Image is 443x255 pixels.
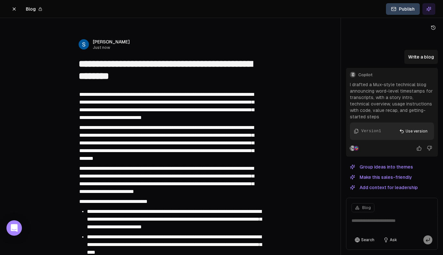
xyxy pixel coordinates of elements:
[361,128,381,134] div: Version 1
[408,54,434,60] p: Write a blog
[79,39,89,50] img: _image
[346,163,417,171] button: Group ideas into themes
[26,6,36,12] span: Blog
[386,3,420,15] button: Publish
[350,146,355,151] img: Notion
[346,184,422,191] button: Add context for leadership
[354,146,359,151] img: Slack
[93,45,130,50] span: Just now
[380,235,400,244] button: Ask
[346,173,416,181] button: Make this sales-friendly
[6,220,22,236] div: Open Intercom Messenger
[362,205,371,210] span: Blog
[395,126,431,136] button: Use version
[358,72,434,77] span: Copilot
[352,235,378,244] button: Search
[93,39,130,45] span: [PERSON_NAME]
[350,81,434,120] p: I drafted a Mux-style technical blog announcing word-level timestamps for transcripts, with a sto...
